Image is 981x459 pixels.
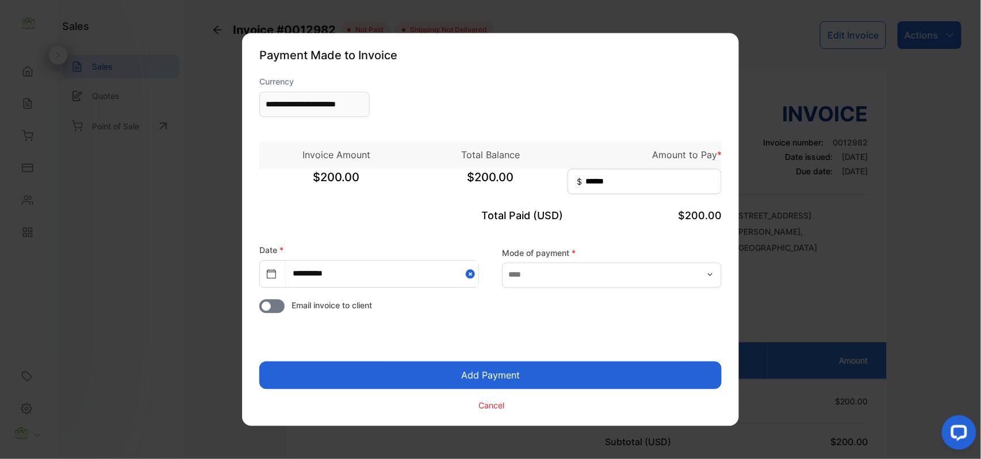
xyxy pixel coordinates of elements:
span: $ [577,176,582,188]
label: Date [259,246,283,255]
p: Amount to Pay [568,148,722,162]
span: $200.00 [678,210,722,222]
button: Close [466,261,478,287]
button: Add Payment [259,362,722,389]
p: Payment Made to Invoice [259,47,722,64]
span: Email invoice to client [292,300,372,312]
p: Cancel [479,399,505,411]
p: Total Paid (USD) [413,208,568,224]
p: Invoice Amount [259,148,413,162]
span: $200.00 [259,169,413,198]
p: Total Balance [413,148,568,162]
iframe: LiveChat chat widget [933,411,981,459]
span: $200.00 [413,169,568,198]
label: Mode of payment [502,247,722,259]
label: Currency [259,76,370,88]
